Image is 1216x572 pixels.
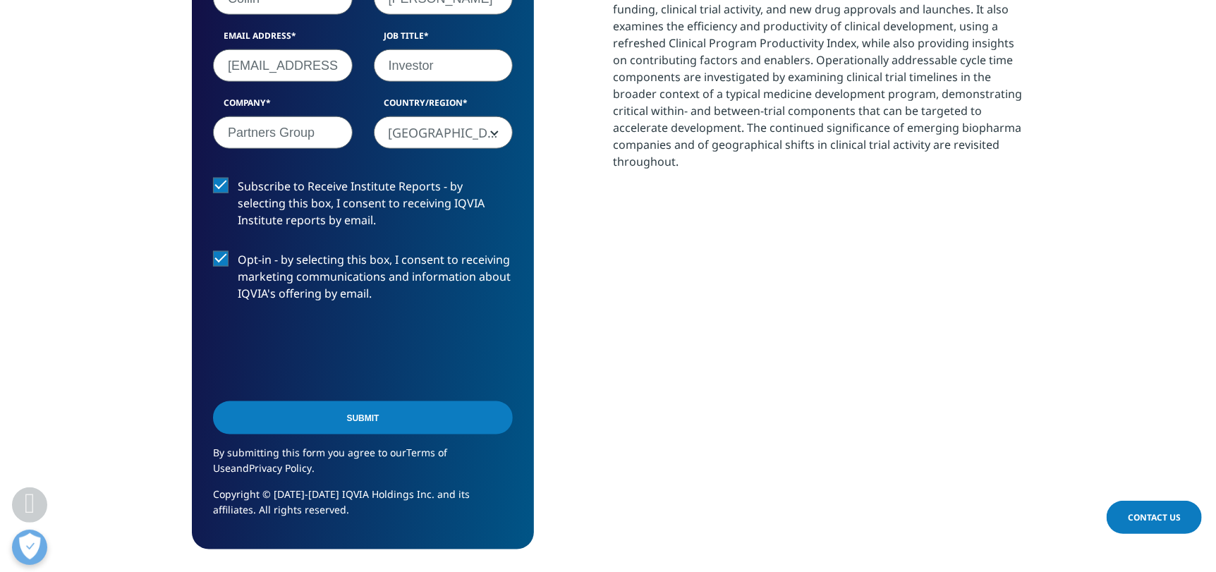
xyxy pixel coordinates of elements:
[213,97,353,116] label: Company
[374,30,513,49] label: Job Title
[213,445,513,487] p: By submitting this form you agree to our and .
[249,461,312,475] a: Privacy Policy
[213,30,353,49] label: Email Address
[1128,511,1181,523] span: Contact Us
[374,97,513,116] label: Country/Region
[213,251,513,310] label: Opt-in - by selecting this box, I consent to receiving marketing communications and information a...
[12,530,47,565] button: Open Preferences
[213,401,513,434] input: Submit
[1107,501,1202,534] a: Contact Us
[213,324,427,379] iframe: reCAPTCHA
[213,487,513,528] p: Copyright © [DATE]-[DATE] IQVIA Holdings Inc. and its affiliates. All rights reserved.
[213,178,513,236] label: Subscribe to Receive Institute Reports - by selecting this box, I consent to receiving IQVIA Inst...
[374,116,513,149] span: United States
[375,117,513,150] span: United States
